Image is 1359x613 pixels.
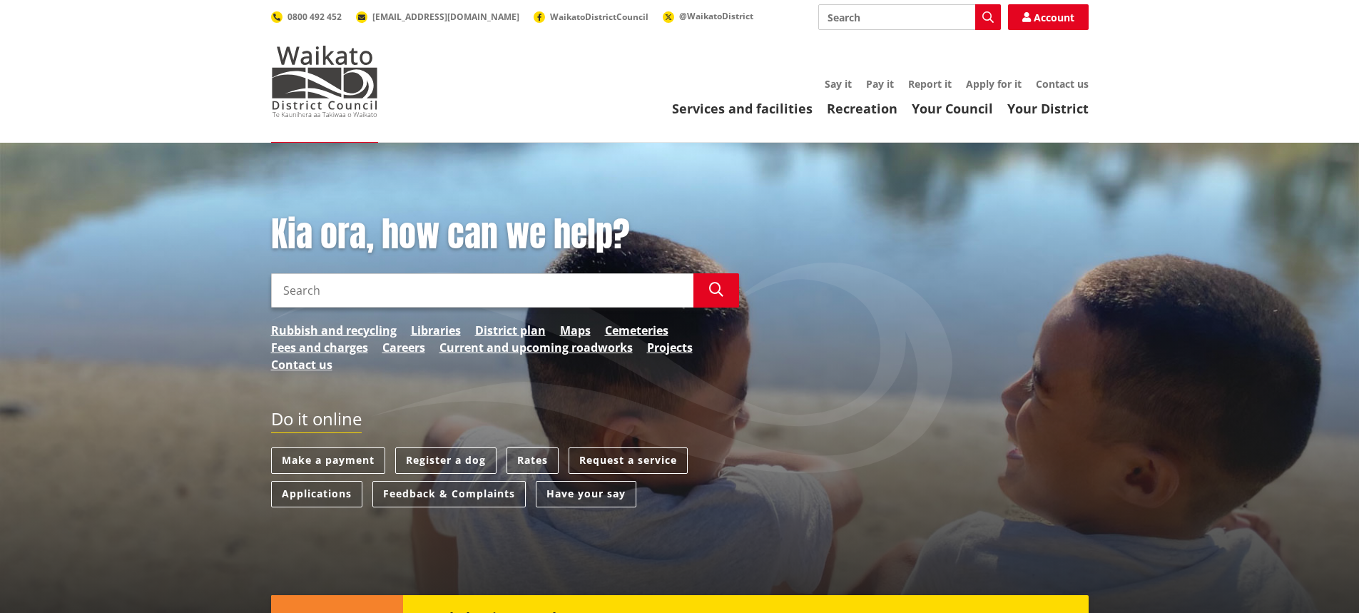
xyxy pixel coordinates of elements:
[271,339,368,356] a: Fees and charges
[672,100,813,117] a: Services and facilities
[271,214,739,255] h1: Kia ora, how can we help?
[908,77,952,91] a: Report it
[271,46,378,117] img: Waikato District Council - Te Kaunihera aa Takiwaa o Waikato
[569,447,688,474] a: Request a service
[1036,77,1089,91] a: Contact us
[395,447,497,474] a: Register a dog
[827,100,897,117] a: Recreation
[382,339,425,356] a: Careers
[271,447,385,474] a: Make a payment
[825,77,852,91] a: Say it
[1008,4,1089,30] a: Account
[271,409,362,434] h2: Do it online
[271,356,332,373] a: Contact us
[372,11,519,23] span: [EMAIL_ADDRESS][DOMAIN_NAME]
[647,339,693,356] a: Projects
[1007,100,1089,117] a: Your District
[475,322,546,339] a: District plan
[372,481,526,507] a: Feedback & Complaints
[679,10,753,22] span: @WaikatoDistrict
[271,11,342,23] a: 0800 492 452
[271,481,362,507] a: Applications
[818,4,1001,30] input: Search input
[271,322,397,339] a: Rubbish and recycling
[605,322,668,339] a: Cemeteries
[966,77,1022,91] a: Apply for it
[507,447,559,474] a: Rates
[866,77,894,91] a: Pay it
[271,273,693,308] input: Search input
[912,100,993,117] a: Your Council
[550,11,648,23] span: WaikatoDistrictCouncil
[411,322,461,339] a: Libraries
[439,339,633,356] a: Current and upcoming roadworks
[534,11,648,23] a: WaikatoDistrictCouncil
[287,11,342,23] span: 0800 492 452
[560,322,591,339] a: Maps
[663,10,753,22] a: @WaikatoDistrict
[356,11,519,23] a: [EMAIL_ADDRESS][DOMAIN_NAME]
[536,481,636,507] a: Have your say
